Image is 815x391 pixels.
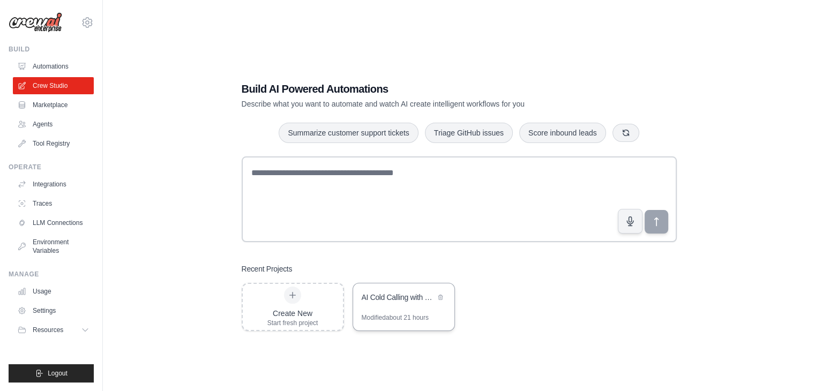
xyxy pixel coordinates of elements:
[242,99,602,109] p: Describe what you want to automate and watch AI create intelligent workflows for you
[435,292,446,303] button: Delete project
[13,58,94,75] a: Automations
[267,308,318,319] div: Create New
[33,326,63,334] span: Resources
[13,234,94,259] a: Environment Variables
[13,195,94,212] a: Traces
[9,45,94,54] div: Build
[13,116,94,133] a: Agents
[13,77,94,94] a: Crew Studio
[9,163,94,171] div: Operate
[13,96,94,114] a: Marketplace
[9,364,94,382] button: Logout
[362,292,435,303] div: AI Cold Calling with Email Follow-up System
[761,340,815,391] iframe: Chat Widget
[13,135,94,152] a: Tool Registry
[13,283,94,300] a: Usage
[242,81,602,96] h1: Build AI Powered Automations
[13,176,94,193] a: Integrations
[279,123,418,143] button: Summarize customer support tickets
[618,209,642,234] button: Click to speak your automation idea
[267,319,318,327] div: Start fresh project
[13,321,94,339] button: Resources
[425,123,513,143] button: Triage GitHub issues
[242,264,293,274] h3: Recent Projects
[48,369,68,378] span: Logout
[13,214,94,231] a: LLM Connections
[519,123,606,143] button: Score inbound leads
[362,313,429,322] div: Modified about 21 hours
[9,12,62,33] img: Logo
[13,302,94,319] a: Settings
[612,124,639,142] button: Get new suggestions
[9,270,94,279] div: Manage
